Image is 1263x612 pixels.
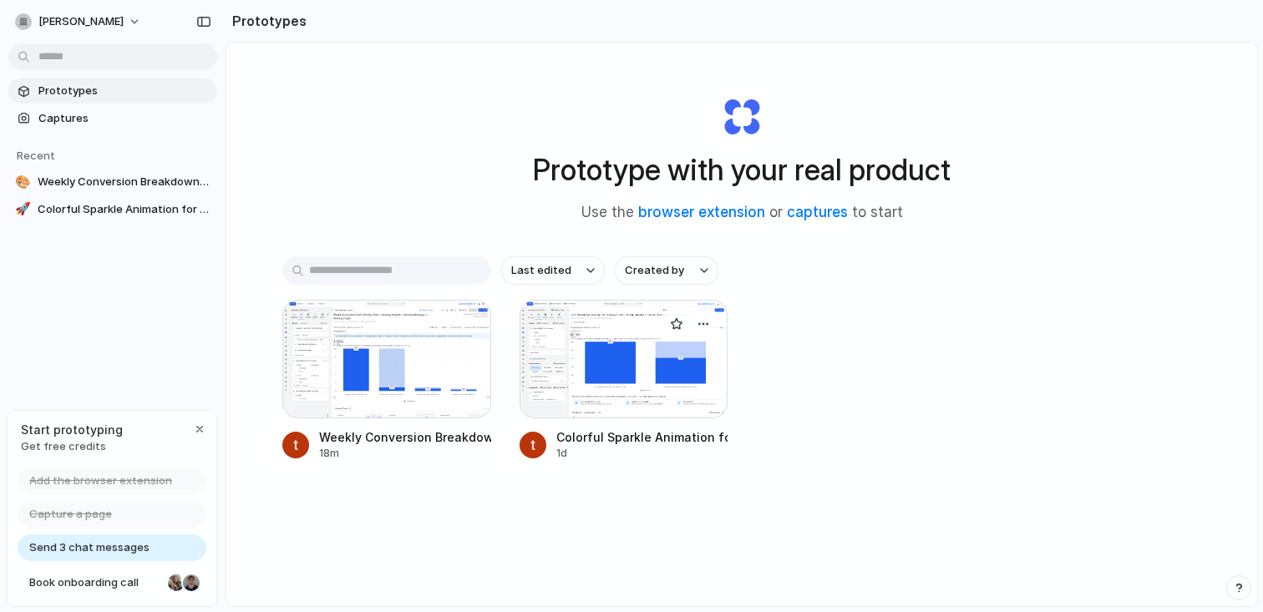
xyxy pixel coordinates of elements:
a: captures [787,204,848,220]
button: [PERSON_NAME] [8,8,150,35]
span: Prototypes [38,83,210,99]
div: Colorful Sparkle Animation for "Analyze with AI" Button [556,428,728,446]
span: Created by [625,262,684,279]
a: Captures [8,106,217,131]
div: 18m [319,446,491,461]
a: 🎨Weekly Conversion Breakdown: Summary Box Addition [8,169,217,195]
span: Weekly Conversion Breakdown: Summary Box Addition [38,174,210,190]
span: Book onboarding call [29,574,161,591]
a: Prototypes [8,78,217,104]
span: Send 3 chat messages [29,539,150,556]
span: Start prototyping [21,421,123,438]
div: 1d [556,446,728,461]
button: Created by [615,256,718,285]
a: Weekly Conversion Breakdown: Summary Box AdditionWeekly Conversion Breakdown: Summary Box Additio... [282,300,491,461]
h2: Prototypes [226,11,307,31]
h1: Prototype with your real product [533,148,951,192]
span: Colorful Sparkle Animation for "Analyze with AI" Button [38,201,210,218]
a: browser extension [638,204,765,220]
a: Colorful Sparkle Animation for "Analyze with AI" ButtonColorful Sparkle Animation for "Analyze wi... [520,300,728,461]
span: Get free credits [21,438,123,455]
div: Christian Iacullo [181,573,201,593]
div: 🚀 [15,201,31,218]
a: Book onboarding call [18,569,206,596]
span: [PERSON_NAME] [38,13,124,30]
div: 🎨 [15,174,31,190]
a: 🚀Colorful Sparkle Animation for "Analyze with AI" Button [8,197,217,222]
div: Weekly Conversion Breakdown: Summary Box Addition [319,428,491,446]
div: Nicole Kubica [166,573,186,593]
span: Last edited [511,262,571,279]
span: Recent [17,149,55,162]
span: Captures [38,110,210,127]
span: Capture a page [29,506,112,523]
span: Use the or to start [581,202,903,224]
button: Last edited [501,256,605,285]
span: Add the browser extension [29,473,172,489]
